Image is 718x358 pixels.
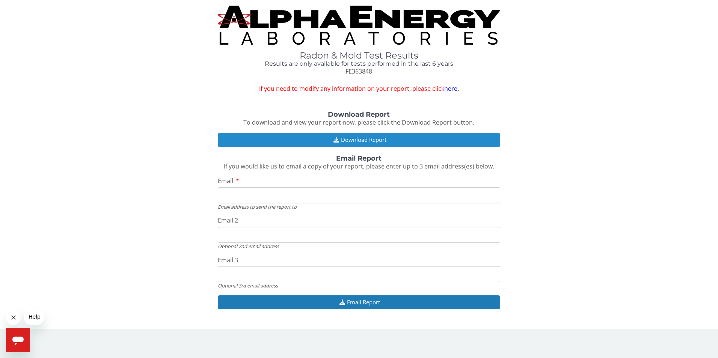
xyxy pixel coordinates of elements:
strong: Email Report [336,154,382,162]
button: Email Report [218,295,501,309]
div: Email address to send the report to [218,203,501,210]
span: If you would like us to email a copy of your report, please enter up to 3 email address(es) below. [224,162,494,170]
span: Email 2 [218,216,238,224]
iframe: Close message [6,310,21,325]
span: If you need to modify any information on your report, please click [218,84,501,93]
h1: Radon & Mold Test Results [218,51,501,60]
div: Optional 3rd email address [218,282,501,289]
a: here. [444,84,459,93]
span: Email 3 [218,256,238,264]
span: Email [218,177,233,185]
button: Download Report [218,133,501,147]
iframe: Message from company [24,308,44,325]
img: TightCrop.jpg [218,6,501,45]
span: To download and view your report now, please click the Download Report button. [243,118,474,126]
iframe: Button to launch messaging window [6,328,30,352]
strong: Download Report [328,110,390,119]
span: FE363848 [345,67,372,75]
div: Optional 2nd email address [218,243,501,250]
h4: Results are only available for tests performed in the last 6 years [218,60,501,67]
